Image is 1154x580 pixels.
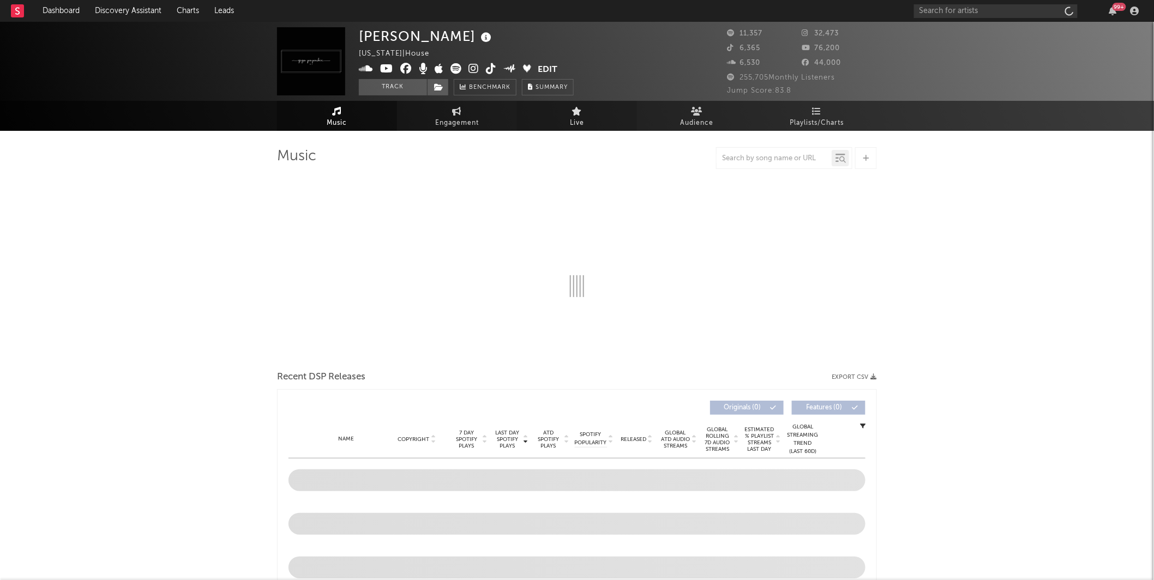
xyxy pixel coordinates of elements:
span: 44,000 [802,59,842,67]
span: 6,365 [727,45,760,52]
a: Engagement [397,101,517,131]
span: Estimated % Playlist Streams Last Day [744,426,774,452]
span: 7 Day Spotify Plays [452,430,481,449]
span: Originals ( 0 ) [717,404,767,411]
div: Name [310,435,382,443]
span: ATD Spotify Plays [534,430,563,449]
button: 99+ [1109,7,1117,15]
div: [US_STATE] | House [359,47,442,61]
span: Recent DSP Releases [277,371,365,384]
a: Music [277,101,397,131]
span: Summary [536,84,568,90]
span: Jump Score: 83.8 [727,87,791,94]
button: Summary [522,79,574,95]
button: Originals(0) [710,401,784,415]
a: Benchmark [454,79,516,95]
span: Features ( 0 ) [799,404,849,411]
div: [PERSON_NAME] [359,27,494,45]
span: 32,473 [802,30,839,37]
button: Track [359,79,427,95]
span: 76,200 [802,45,840,52]
input: Search for artists [914,4,1078,18]
div: 99 + [1113,3,1126,11]
button: Edit [538,63,558,77]
span: Benchmark [469,81,510,94]
span: 11,357 [727,30,762,37]
div: Global Streaming Trend (Last 60D) [786,423,819,456]
span: Playlists/Charts [790,117,844,130]
span: Copyright [398,436,429,443]
span: Spotify Popularity [575,431,607,447]
span: 6,530 [727,59,760,67]
span: Global ATD Audio Streams [660,430,690,449]
span: Music [327,117,347,130]
span: Global Rolling 7D Audio Streams [702,426,732,452]
a: Playlists/Charts [757,101,877,131]
a: Audience [637,101,757,131]
input: Search by song name or URL [717,154,832,163]
span: Released [621,436,646,443]
button: Features(0) [792,401,865,415]
span: Engagement [435,117,479,130]
span: 255,705 Monthly Listeners [727,74,835,81]
span: Audience [681,117,714,130]
a: Live [517,101,637,131]
span: Last Day Spotify Plays [493,430,522,449]
span: Live [570,117,584,130]
button: Export CSV [832,374,877,380]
